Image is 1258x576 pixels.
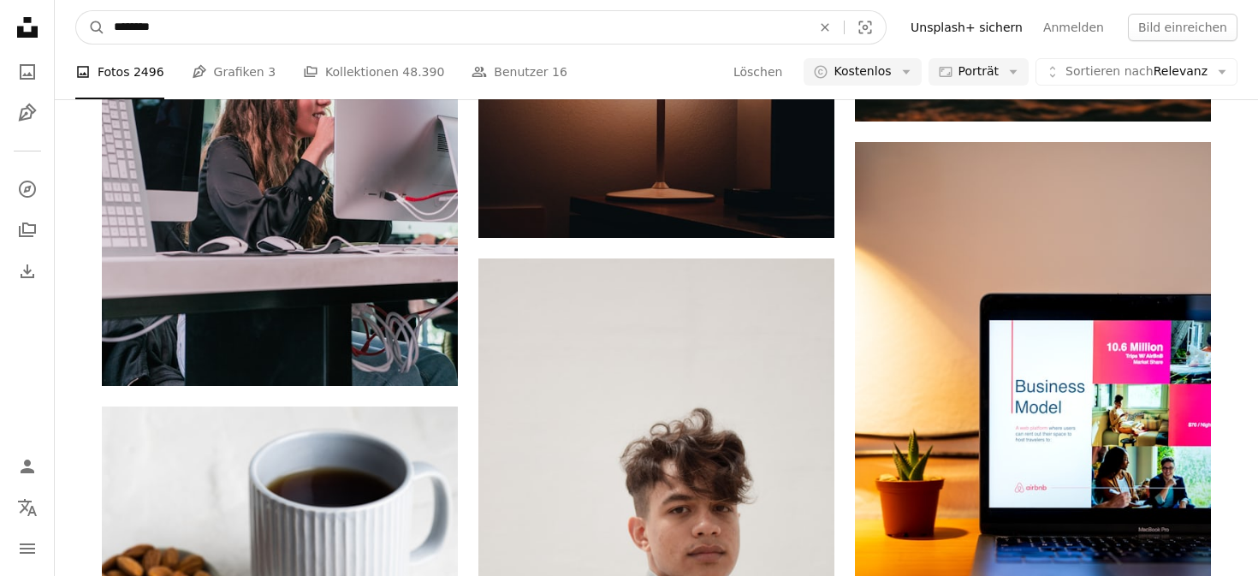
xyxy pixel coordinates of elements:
[1128,14,1237,41] button: Bild einreichen
[958,63,1000,80] span: Porträt
[845,11,886,44] button: Visuelle Suche
[478,517,834,532] a: Junge in blauer Jeansjacke
[10,213,45,247] a: Kollektionen
[102,111,458,127] a: eine Person, die an einem Schreibtisch sitzt
[10,531,45,566] button: Menü
[10,96,45,130] a: Grafiken
[806,11,844,44] button: Löschen
[76,11,105,44] button: Unsplash suchen
[10,254,45,288] a: Bisherige Downloads
[1033,14,1114,41] a: Anmelden
[804,58,921,86] button: Kostenlos
[1065,64,1154,78] span: Sortieren nach
[929,58,1030,86] button: Porträt
[10,10,45,48] a: Startseite — Unsplash
[472,45,567,99] a: Benutzer 16
[192,45,276,99] a: Grafiken 3
[402,62,444,81] span: 48.390
[552,62,567,81] span: 16
[10,449,45,484] a: Anmelden / Registrieren
[834,63,891,80] span: Kostenlos
[1065,63,1208,80] span: Relevanz
[303,45,444,99] a: Kollektionen 48.390
[1035,58,1237,86] button: Sortieren nachRelevanz
[10,55,45,89] a: Fotos
[10,490,45,525] button: Sprache
[855,401,1211,417] a: schwarzer Laptop auf braunem Holztisch
[268,62,276,81] span: 3
[75,10,887,45] form: Finden Sie Bildmaterial auf der ganzen Webseite
[900,14,1033,41] a: Unsplash+ sichern
[733,58,783,86] button: Löschen
[10,172,45,206] a: Entdecken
